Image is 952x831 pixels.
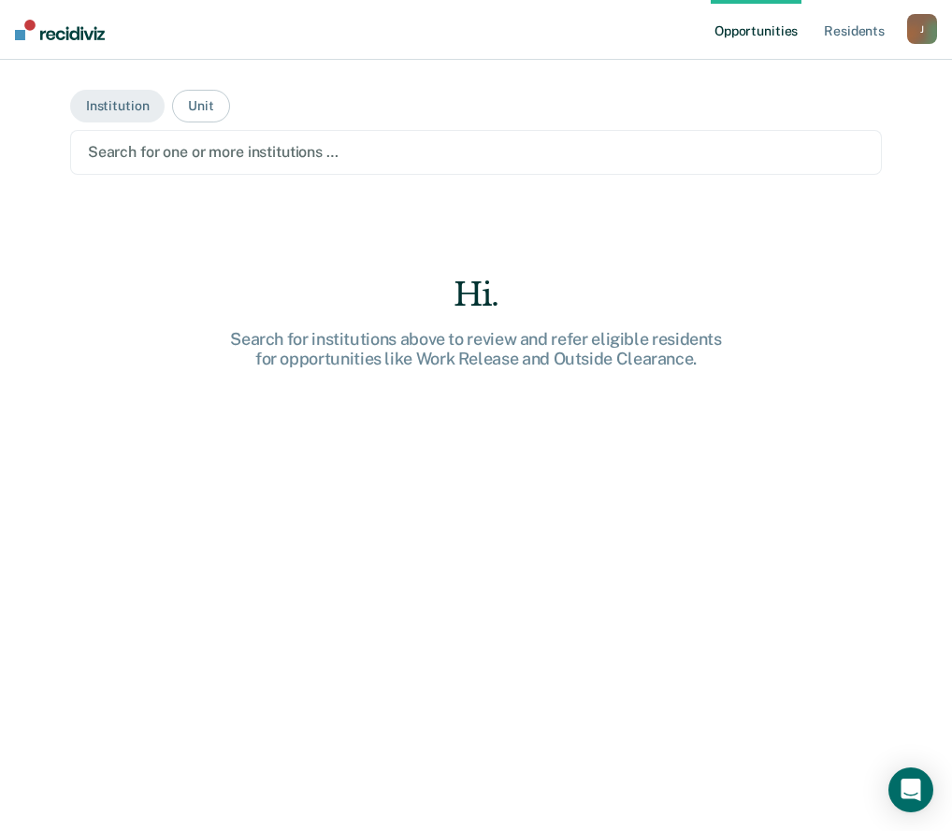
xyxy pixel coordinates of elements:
button: J [907,14,937,44]
img: Recidiviz [15,20,105,40]
div: Hi. [177,276,775,314]
div: Open Intercom Messenger [888,767,933,812]
button: Institution [70,90,165,122]
button: Unit [172,90,229,122]
div: Search for institutions above to review and refer eligible residents for opportunities like Work ... [177,329,775,369]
